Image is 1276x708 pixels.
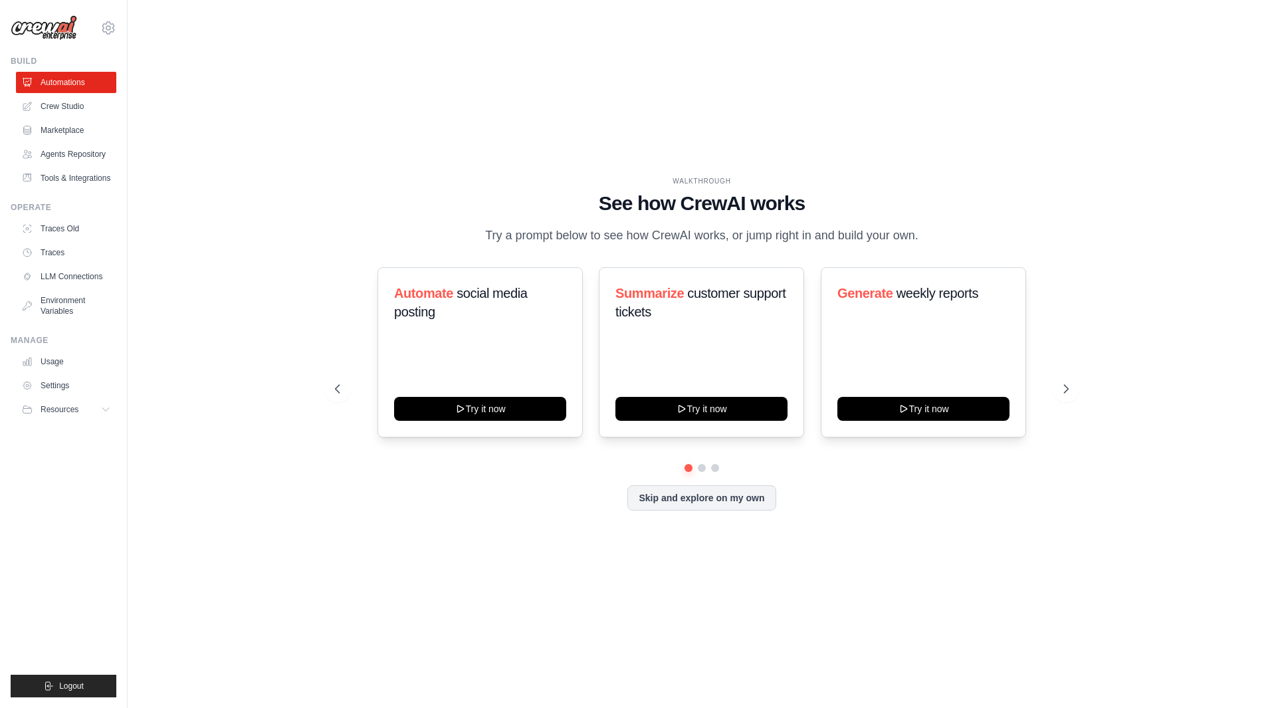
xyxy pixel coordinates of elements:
[16,218,116,239] a: Traces Old
[16,351,116,372] a: Usage
[16,399,116,420] button: Resources
[615,286,786,319] span: customer support tickets
[59,681,84,691] span: Logout
[394,286,453,300] span: Automate
[335,191,1069,215] h1: See how CrewAI works
[11,56,116,66] div: Build
[16,290,116,322] a: Environment Variables
[16,72,116,93] a: Automations
[41,404,78,415] span: Resources
[16,242,116,263] a: Traces
[16,144,116,165] a: Agents Repository
[16,266,116,287] a: LLM Connections
[11,202,116,213] div: Operate
[16,168,116,189] a: Tools & Integrations
[11,15,77,41] img: Logo
[896,286,978,300] span: weekly reports
[615,286,684,300] span: Summarize
[478,226,925,245] p: Try a prompt below to see how CrewAI works, or jump right in and build your own.
[627,485,776,511] button: Skip and explore on my own
[11,675,116,697] button: Logout
[837,286,893,300] span: Generate
[394,397,566,421] button: Try it now
[615,397,788,421] button: Try it now
[394,286,528,319] span: social media posting
[11,335,116,346] div: Manage
[335,176,1069,186] div: WALKTHROUGH
[16,375,116,396] a: Settings
[16,120,116,141] a: Marketplace
[837,397,1010,421] button: Try it now
[16,96,116,117] a: Crew Studio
